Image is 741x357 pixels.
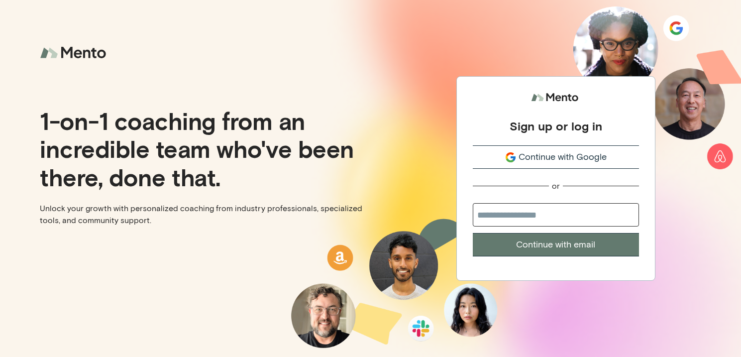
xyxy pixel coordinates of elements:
button: Continue with email [473,233,639,256]
img: logo.svg [531,89,581,107]
p: Unlock your growth with personalized coaching from industry professionals, specialized tools, and... [40,203,363,227]
img: logo [40,40,109,66]
span: Continue with Google [519,150,607,164]
button: Continue with Google [473,145,639,169]
p: 1-on-1 coaching from an incredible team who've been there, done that. [40,107,363,190]
div: or [552,181,560,191]
div: Sign up or log in [510,119,602,133]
